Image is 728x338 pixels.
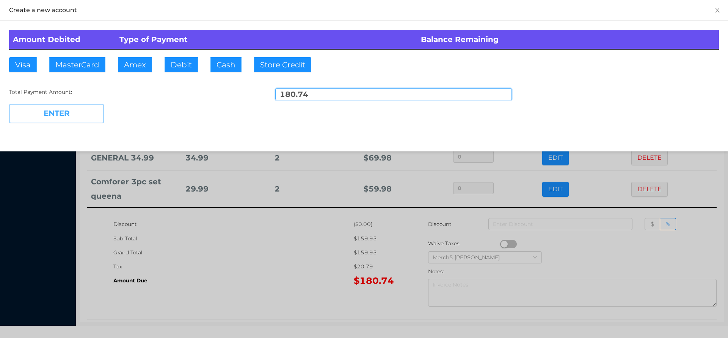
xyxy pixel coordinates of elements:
button: Store Credit [254,57,311,72]
button: Amex [118,57,152,72]
i: icon: close [714,7,720,13]
button: MasterCard [49,57,105,72]
button: Debit [165,57,198,72]
div: Create a new account [9,6,719,14]
th: Balance Remaining [417,30,719,49]
button: Cash [210,57,242,72]
th: Type of Payment [116,30,417,49]
div: Total Payment Amount: [9,88,246,96]
th: Amount Debited [9,30,116,49]
button: ENTER [9,104,104,123]
button: Visa [9,57,37,72]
